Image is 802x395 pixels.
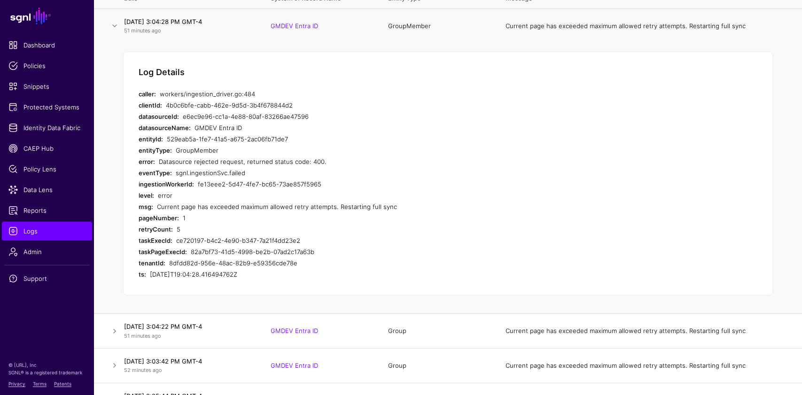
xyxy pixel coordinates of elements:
[176,167,514,178] div: sgnl.ingestionSvc.failed
[8,185,86,194] span: Data Lens
[124,322,252,331] h4: [DATE] 3:04:22 PM GMT-4
[2,77,92,96] a: Snippets
[8,274,86,283] span: Support
[124,332,252,340] p: 51 minutes ago
[124,357,252,365] h4: [DATE] 3:03:42 PM GMT-4
[8,369,86,376] p: SGNL® is a registered trademark
[166,100,514,111] div: 4b0c6bfe-cabb-462e-9d5d-3b4f678844d2
[33,381,47,387] a: Terms
[139,203,153,210] strong: msg:
[198,178,514,190] div: fe13eee2-5d47-4fe7-bc65-73ae857f5965
[139,158,155,165] strong: error:
[271,22,318,30] a: GMDEV Entra ID
[2,139,92,158] a: CAEP Hub
[139,180,194,188] strong: ingestionWorkerId:
[379,349,496,383] td: Group
[2,242,92,261] a: Admin
[8,381,25,387] a: Privacy
[379,314,496,349] td: Group
[176,235,514,246] div: ce720197-b4c2-4e90-b347-7a21f4dd23e2
[139,124,191,132] strong: datasourceName:
[6,6,88,26] a: SGNL
[183,111,514,122] div: e6ec9e96-cc1a-4e88-80af-83266ae47596
[124,27,252,35] p: 51 minutes ago
[139,101,162,109] strong: clientId:
[8,361,86,369] p: © [URL], Inc
[169,257,514,269] div: 8dfdd82d-956e-48ac-82b9-e59356cde78e
[8,226,86,236] span: Logs
[139,225,173,233] strong: retryCount:
[139,214,179,222] strong: pageNumber:
[195,122,514,133] div: GMDEV Entra ID
[2,98,92,116] a: Protected Systems
[158,190,514,201] div: error
[8,61,86,70] span: Policies
[176,145,514,156] div: GroupMember
[139,271,146,278] strong: ts:
[139,259,165,267] strong: tenantId:
[8,40,86,50] span: Dashboard
[159,156,514,167] div: Datasource rejected request, returned status code: 400.
[8,82,86,91] span: Snippets
[139,147,172,154] strong: entityType:
[8,144,86,153] span: CAEP Hub
[54,381,71,387] a: Patents
[496,314,802,349] td: Current page has exceeded maximum allowed retry attempts. Restarting full sync
[2,180,92,199] a: Data Lens
[8,164,86,174] span: Policy Lens
[2,222,92,240] a: Logs
[139,248,187,256] strong: taskPageExecId:
[139,169,172,177] strong: eventType:
[139,90,156,98] strong: caller:
[124,17,252,26] h4: [DATE] 3:04:28 PM GMT-4
[2,160,92,178] a: Policy Lens
[139,192,154,199] strong: level:
[496,9,802,43] td: Current page has exceeded maximum allowed retry attempts. Restarting full sync
[8,206,86,215] span: Reports
[157,201,514,212] div: Current page has exceeded maximum allowed retry attempts. Restarting full sync
[124,366,252,374] p: 52 minutes ago
[8,123,86,132] span: Identity Data Fabric
[139,67,185,77] h5: Log Details
[2,36,92,54] a: Dashboard
[271,327,318,334] a: GMDEV Entra ID
[139,237,172,244] strong: taskExecId:
[379,9,496,43] td: GroupMember
[150,269,514,280] div: [DATE]T19:04:28.416494762Z
[2,118,92,137] a: Identity Data Fabric
[160,88,514,100] div: workers/ingestion_driver.go:484
[2,201,92,220] a: Reports
[139,135,163,143] strong: entityId:
[167,133,514,145] div: 529eab5a-1fe7-41a5-a675-2ac06fb71de7
[191,246,514,257] div: 82a7bf73-41d5-4998-be2b-07ad2c17a63b
[139,113,179,120] strong: datasourceId:
[8,247,86,256] span: Admin
[183,212,514,224] div: 1
[177,224,514,235] div: 5
[496,349,802,383] td: Current page has exceeded maximum allowed retry attempts. Restarting full sync
[271,362,318,369] a: GMDEV Entra ID
[2,56,92,75] a: Policies
[8,102,86,112] span: Protected Systems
